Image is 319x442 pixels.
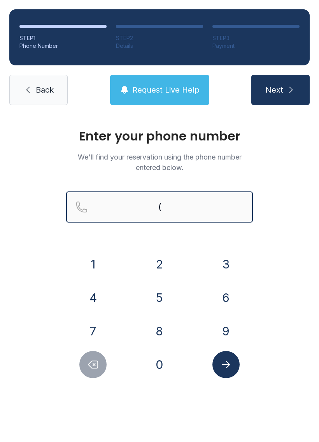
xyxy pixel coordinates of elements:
button: Submit lookup form [212,351,240,378]
div: Details [116,42,203,50]
button: 8 [146,317,173,345]
div: STEP 2 [116,34,203,42]
button: 5 [146,284,173,311]
button: 7 [79,317,107,345]
span: Request Live Help [132,84,200,95]
div: STEP 3 [212,34,300,42]
button: 3 [212,251,240,278]
button: 2 [146,251,173,278]
h1: Enter your phone number [66,130,253,142]
div: Phone Number [19,42,107,50]
span: Next [265,84,283,95]
button: 0 [146,351,173,378]
button: 4 [79,284,107,311]
button: 9 [212,317,240,345]
div: Payment [212,42,300,50]
div: STEP 1 [19,34,107,42]
button: 1 [79,251,107,278]
button: 6 [212,284,240,311]
p: We'll find your reservation using the phone number entered below. [66,152,253,173]
input: Reservation phone number [66,191,253,223]
span: Back [36,84,54,95]
button: Delete number [79,351,107,378]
